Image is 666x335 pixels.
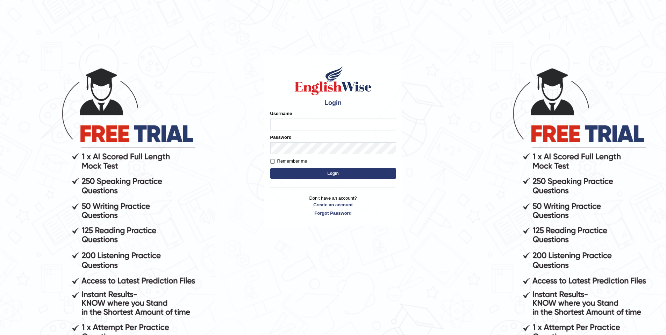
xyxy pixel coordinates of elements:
[270,168,396,179] button: Login
[270,100,396,107] h4: Login
[293,65,373,96] img: Logo of English Wise sign in for intelligent practice with AI
[270,110,292,117] label: Username
[270,201,396,208] a: Create an account
[270,158,307,165] label: Remember me
[270,134,292,141] label: Password
[270,195,396,216] p: Don't have an account?
[270,210,396,216] a: Forgot Password
[270,159,275,164] input: Remember me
